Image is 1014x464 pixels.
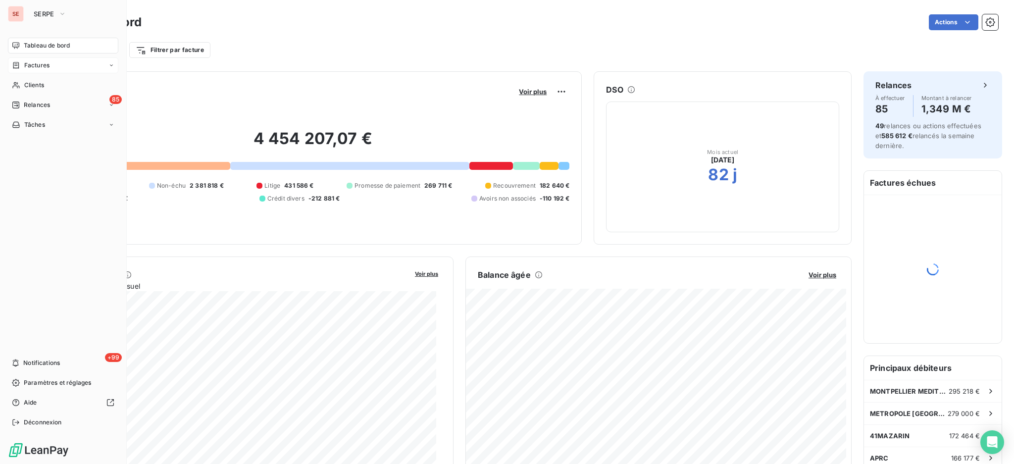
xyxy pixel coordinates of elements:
span: Clients [24,81,44,90]
span: relances ou actions effectuées et relancés la semaine dernière. [875,122,981,150]
span: 295 218 € [949,387,980,395]
h2: 4 454 207,07 € [56,129,569,158]
span: Tâches [24,120,45,129]
a: Aide [8,395,118,411]
span: 269 711 € [424,181,452,190]
span: Paramètres et réglages [24,378,91,387]
span: Chiffre d'affaires mensuel [56,281,408,291]
span: 172 464 € [949,432,980,440]
button: Voir plus [412,269,441,278]
h6: Factures échues [864,171,1002,195]
span: Avoirs non associés [479,194,536,203]
span: -110 192 € [540,194,570,203]
span: À effectuer [875,95,905,101]
h6: DSO [606,84,623,96]
span: 2 381 818 € [190,181,224,190]
span: Voir plus [809,271,836,279]
span: 49 [875,122,884,130]
span: Non-échu [157,181,186,190]
span: SERPE [34,10,54,18]
span: [DATE] [711,155,734,165]
span: APRC [870,454,889,462]
span: 166 177 € [951,454,980,462]
span: Crédit divers [267,194,304,203]
h6: Principaux débiteurs [864,356,1002,380]
div: Open Intercom Messenger [980,430,1004,454]
button: Voir plus [516,87,550,96]
span: 85 [109,95,122,104]
span: 41MAZARIN [870,432,910,440]
span: Mois actuel [707,149,738,155]
span: Aide [24,398,37,407]
h2: j [733,165,737,185]
span: 182 640 € [540,181,569,190]
div: SE [8,6,24,22]
img: Logo LeanPay [8,442,69,458]
span: Voir plus [519,88,547,96]
span: Montant à relancer [921,95,972,101]
h4: 1,349 M € [921,101,972,117]
span: +99 [105,353,122,362]
span: Notifications [23,359,60,367]
span: Tableau de bord [24,41,70,50]
span: Relances [24,101,50,109]
span: Déconnexion [24,418,62,427]
span: Voir plus [415,270,438,277]
span: 585 612 € [881,132,912,140]
h4: 85 [875,101,905,117]
span: Recouvrement [493,181,536,190]
span: 431 586 € [284,181,313,190]
h6: Relances [875,79,912,91]
span: Litige [264,181,280,190]
h6: Balance âgée [478,269,531,281]
button: Voir plus [806,270,839,279]
span: 279 000 € [948,410,980,417]
span: METROPOLE [GEOGRAPHIC_DATA] [870,410,948,417]
button: Actions [929,14,978,30]
span: MONTPELLIER MEDITERRANEE METROPOLE [870,387,949,395]
span: Factures [24,61,50,70]
span: Promesse de paiement [355,181,420,190]
button: Filtrer par facture [129,42,210,58]
span: -212 881 € [308,194,340,203]
h2: 82 [708,165,728,185]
